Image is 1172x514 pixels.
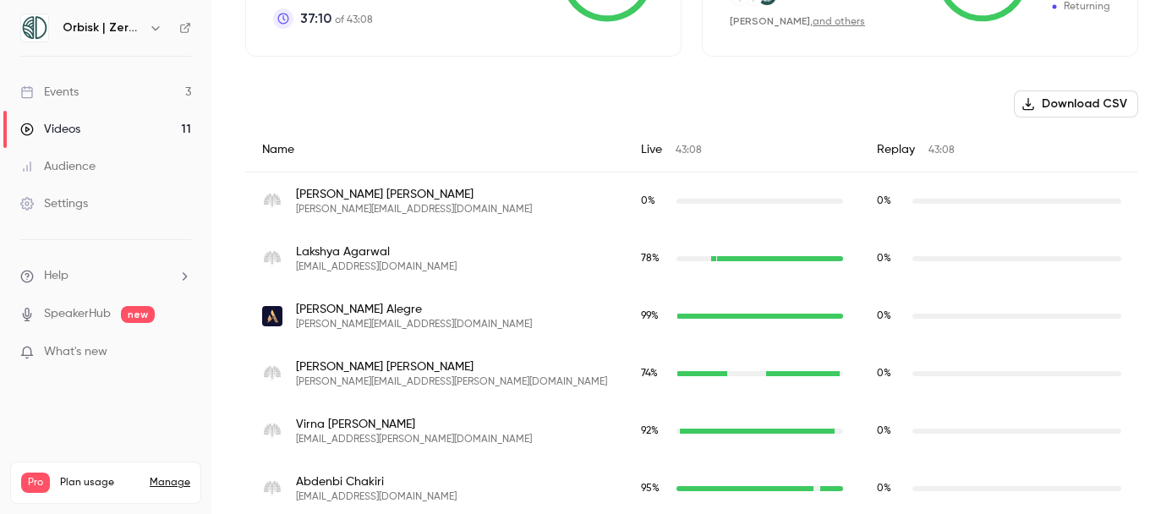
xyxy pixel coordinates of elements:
span: What's new [44,343,107,361]
h6: Orbisk | Zero Food Waste [63,19,142,36]
span: [PERSON_NAME][EMAIL_ADDRESS][DOMAIN_NAME] [296,318,532,331]
span: Replay watch time [877,194,904,209]
span: [EMAIL_ADDRESS][DOMAIN_NAME] [296,490,457,504]
button: Download CSV [1014,90,1138,118]
span: Live watch time [641,194,668,209]
li: help-dropdown-opener [20,267,191,285]
span: Live watch time [641,481,668,496]
div: Replay [860,128,1138,172]
a: Manage [150,476,190,489]
span: 0 % [877,311,891,321]
img: raffles.com [262,478,282,499]
div: Audience [20,158,96,175]
span: 43:08 [676,145,702,156]
div: Events [20,84,79,101]
span: Replay watch time [877,424,904,439]
img: Orbisk | Zero Food Waste [21,14,48,41]
span: 78 % [641,254,660,264]
span: Live watch time [641,309,668,324]
div: beatrice.alegre@accor.com [245,287,1138,345]
span: [PERSON_NAME] Alegre [296,301,532,318]
img: raffles.com [262,249,282,269]
span: [PERSON_NAME] [730,15,810,27]
div: peter.andrew@raffles.com [245,345,1138,402]
span: 0 % [641,196,655,206]
div: Videos [20,121,80,138]
span: [EMAIL_ADDRESS][DOMAIN_NAME] [296,260,457,274]
span: 0 % [877,196,891,206]
span: Replay watch time [877,366,904,381]
span: new [121,306,155,323]
span: [PERSON_NAME][EMAIL_ADDRESS][DOMAIN_NAME] [296,203,532,216]
img: raffles.com [262,364,282,384]
img: raffles.com [262,421,282,441]
span: Replay watch time [877,251,904,266]
span: 43:08 [928,145,955,156]
div: virna.arevalo@raffles.com [245,402,1138,460]
span: Live watch time [641,424,668,439]
span: [PERSON_NAME] [PERSON_NAME] [296,358,607,375]
span: 0 % [877,426,891,436]
span: Abdenbi Chakiri [296,473,457,490]
span: Live watch time [641,366,668,381]
span: [PERSON_NAME] [PERSON_NAME] [296,186,532,203]
span: Plan usage [60,476,140,489]
span: Replay watch time [877,481,904,496]
img: accor.com [262,306,282,326]
span: [EMAIL_ADDRESS][PERSON_NAME][DOMAIN_NAME] [296,433,532,446]
span: 99 % [641,311,659,321]
span: 0 % [877,254,891,264]
span: 37:10 [300,8,331,29]
span: 92 % [641,426,659,436]
a: SpeakerHub [44,305,111,323]
div: lakshya.agarwal@raffles.com [245,230,1138,287]
span: Lakshya Agarwal [296,243,457,260]
span: 95 % [641,484,660,494]
div: , [730,14,865,29]
span: Virna [PERSON_NAME] [296,416,532,433]
div: Live [624,128,860,172]
span: 74 % [641,369,658,379]
span: 0 % [877,484,891,494]
p: of 43:08 [300,8,373,29]
span: Help [44,267,68,285]
span: Pro [21,473,50,493]
span: Replay watch time [877,309,904,324]
div: Name [245,128,624,172]
span: 0 % [877,369,891,379]
div: francesca.adrienne@raffles.com [245,172,1138,231]
img: raffles.com [262,191,282,211]
iframe: Noticeable Trigger [171,345,191,360]
a: and others [813,17,865,27]
span: Live watch time [641,251,668,266]
span: [PERSON_NAME][EMAIL_ADDRESS][PERSON_NAME][DOMAIN_NAME] [296,375,607,389]
div: Settings [20,195,88,212]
